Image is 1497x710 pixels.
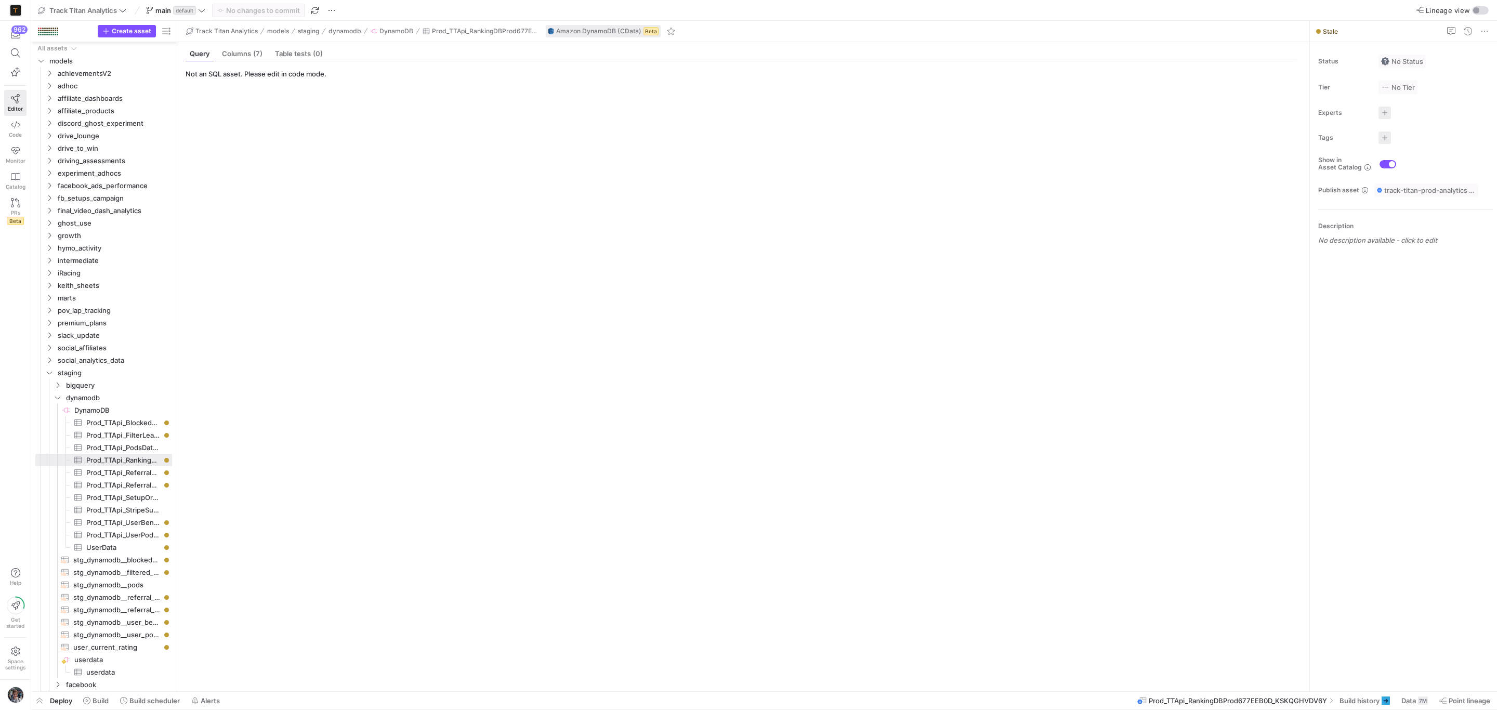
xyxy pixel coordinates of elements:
img: No tier [1381,83,1389,91]
span: affiliate_dashboards [58,93,170,104]
span: Tags [1318,134,1370,141]
span: Monitor [6,157,25,164]
span: DynamoDB [379,28,413,35]
a: Spacesettings [4,642,27,675]
a: stg_dynamodb__filtered_leaderboard​​​​​​​​​​ [35,566,172,578]
span: Stale [1323,28,1338,35]
button: Track Titan Analytics [35,4,129,17]
div: Press SPACE to select this row. [35,142,172,154]
span: Space settings [5,658,25,670]
div: 962 [11,25,28,34]
span: (0) [313,50,323,57]
span: Prod_TTApi_RankingDBProd677EEB0D_KSKQGHVDV6Y​​​​​​​​​ [86,454,160,466]
span: user_current_rating​​​​​​​​​​ [73,641,160,653]
div: Press SPACE to select this row. [35,504,172,516]
button: Create asset [98,25,156,37]
div: Press SPACE to select this row. [35,666,172,678]
span: ghost_use [58,217,170,229]
span: stg_dynamodb__referral_code​​​​​​​​​​ [73,604,160,616]
div: Press SPACE to select this row. [35,429,172,441]
a: userdata​​​​​​​​​ [35,666,172,678]
span: marts [58,292,170,304]
span: dynamodb [329,28,361,35]
span: hymo_activity [58,242,170,254]
div: Press SPACE to select this row. [35,416,172,429]
a: stg_dynamodb__referral_code_redemption​​​​​​​​​​ [35,591,172,603]
a: UserData​​​​​​​​​ [35,541,172,554]
span: Prod_TTApi_ReferralCodeDB72A3B597_VOXXHA43D5HO​​​​​​​​​ [86,467,160,479]
span: stg_dynamodb__filtered_leaderboard​​​​​​​​​​ [73,567,160,578]
span: final_video_dash_analytics [58,205,170,217]
div: Press SPACE to select this row. [35,129,172,142]
span: Show in Asset Catalog [1318,156,1362,171]
button: Alerts [187,692,225,709]
div: Press SPACE to select this row. [35,641,172,653]
div: Press SPACE to select this row. [35,603,172,616]
div: Press SPACE to select this row. [35,92,172,104]
div: Press SPACE to select this row. [35,491,172,504]
a: Prod_TTApi_UserPodsDB1C8BF7F1_VMH1O7NZIKXX​​​​​​​​​ [35,529,172,541]
div: Press SPACE to select this row. [35,678,172,691]
span: stg_dynamodb__user_pods​​​​​​​​​​ [73,629,160,641]
span: discord_ghost_experiment [58,117,170,129]
span: (7) [253,50,262,57]
div: Press SPACE to select this row. [35,117,172,129]
button: Track Titan Analytics [183,25,260,37]
span: track-titan-prod-analytics / y42_Track_Titan_Analytics_main / source__DynamoDB__Prod_TTApi_Rankin... [1384,186,1476,194]
div: Press SPACE to select this row. [35,591,172,603]
div: Press SPACE to select this row. [35,154,172,167]
span: social_affiliates [58,342,170,354]
span: Editor [8,106,23,112]
span: Columns [222,50,262,57]
div: Press SPACE to select this row. [35,317,172,329]
div: Press SPACE to select this row. [35,204,172,217]
div: Press SPACE to select this row. [35,279,172,292]
span: No Status [1381,57,1423,65]
img: No status [1381,57,1389,65]
button: No statusNo Status [1378,55,1426,68]
a: stg_dynamodb__referral_code​​​​​​​​​​ [35,603,172,616]
div: Press SPACE to select this row. [35,516,172,529]
p: Description [1318,222,1493,230]
div: Press SPACE to select this row. [35,254,172,267]
span: keith_sheets [58,280,170,292]
div: Press SPACE to select this row. [35,179,172,192]
span: Catalog [6,183,25,190]
a: Prod_TTApi_UserBenefitsDBProdC89AB9F1_1XDFN3HUVNJWY​​​​​​​​​ [35,516,172,529]
span: pov_lap_tracking [58,305,170,317]
div: Press SPACE to select this row. [35,354,172,366]
a: Prod_TTApi_RankingDBProd677EEB0D_KSKQGHVDV6Y​​​​​​​​​ [35,454,172,466]
span: slack_update [58,330,170,341]
span: Experts [1318,109,1370,116]
span: stg_dynamodb__user_benefits​​​​​​​​​​ [73,616,160,628]
div: Press SPACE to select this row. [35,242,172,254]
a: Monitor [4,142,27,168]
span: social_analytics_data [58,354,170,366]
span: Prod_TTApi_RankingDBProd677EEB0D_KSKQGHVDV6Y [432,28,537,35]
span: Status [1318,58,1370,65]
span: staging [298,28,319,35]
div: Press SPACE to select this row. [35,341,172,354]
span: Build [93,696,109,705]
div: Press SPACE to select this row. [35,329,172,341]
div: Press SPACE to select this row. [35,404,172,416]
span: achievementsV2 [58,68,170,80]
span: Tier [1318,84,1370,91]
a: Catalog [4,168,27,194]
div: Press SPACE to select this row. [35,229,172,242]
span: adhoc [58,80,170,92]
button: Getstarted [4,593,27,633]
div: All assets [37,45,68,52]
span: dynamodb [66,392,170,404]
button: Prod_TTApi_RankingDBProd677EEB0D_KSKQGHVDV6Y [420,25,540,37]
div: Press SPACE to select this row. [35,566,172,578]
span: userdata​​​​​​​​​ [86,666,160,678]
span: Beta [7,217,24,225]
div: Press SPACE to select this row. [35,616,172,628]
span: Track Titan Analytics [49,6,117,15]
div: Not an SQL asset. Please edit in code mode. [186,70,1297,78]
a: Prod_TTApi_PodsDatabase68F30EB4_10H0U5ZUZP1OS​​​​​​​​​ [35,441,172,454]
a: Prod_TTApi_ReferralCodeDB72A3B597_VOXXHA43D5HO​​​​​​​​​ [35,466,172,479]
span: Prod_TTApi_BlockedLeaderboardSessions652E9015_16YHE6EJK7E8E​​​​​​​​​ [86,417,160,429]
span: experiment_adhocs [58,167,170,179]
